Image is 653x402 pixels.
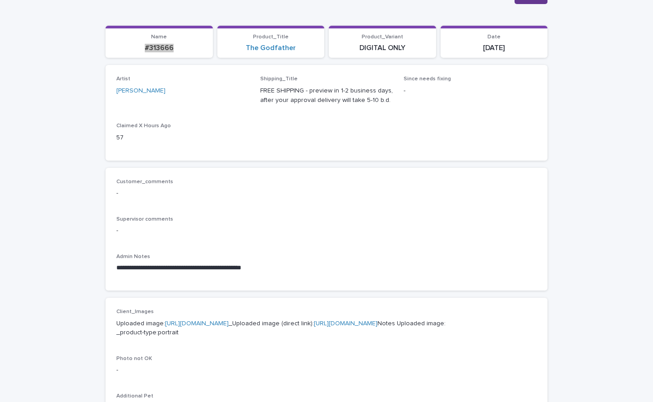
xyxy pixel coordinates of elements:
[116,179,173,185] span: Customer_comments
[165,320,229,327] a: [URL][DOMAIN_NAME]
[116,254,150,259] span: Admin Notes
[260,86,393,105] p: FREE SHIPPING - preview in 1-2 business days, after your approval delivery will take 5-10 b.d.
[487,34,501,40] span: Date
[334,44,431,52] p: DIGITAL ONLY
[314,320,377,327] a: [URL][DOMAIN_NAME]
[116,393,153,399] span: Additional Pet
[253,34,289,40] span: Product_Title
[116,319,537,338] p: Uploaded image: _Uploaded image (direct link): Notes Uploaded image: _product-type:portrait
[116,217,173,222] span: Supervisor comments
[404,76,451,82] span: Since needs fixing
[116,356,152,361] span: Photo not OK
[116,365,537,375] p: -
[116,76,130,82] span: Artist
[116,189,537,198] p: -
[404,86,537,96] p: -
[116,86,166,96] a: [PERSON_NAME]
[111,44,207,52] p: #313666
[116,226,537,236] p: -
[260,76,298,82] span: Shipping_Title
[362,34,403,40] span: Product_Variant
[151,34,167,40] span: Name
[116,133,249,143] p: 57
[246,44,296,52] a: The Godfather
[446,44,543,52] p: [DATE]
[116,123,171,129] span: Claimed X Hours Ago
[116,309,154,314] span: Client_Images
